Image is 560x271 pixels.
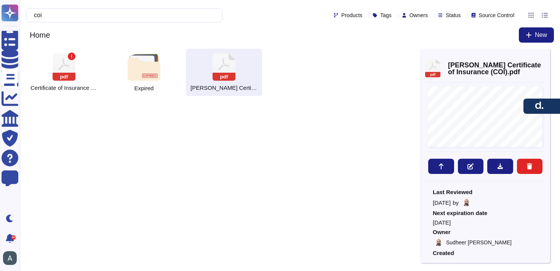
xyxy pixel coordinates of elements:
[517,159,543,174] button: Delete
[341,13,362,18] span: Products
[487,159,513,174] button: Download
[479,13,514,18] span: Source Control
[11,235,16,240] div: 9+
[435,239,442,246] img: user
[448,62,546,75] span: [PERSON_NAME] Certificate of Insurance (COI).pdf
[190,84,258,91] span: Deel Certificate of Insurance (COI).pdf
[380,13,392,18] span: Tags
[3,251,17,265] img: user
[433,189,538,195] span: Last Reviewed
[30,84,98,91] span: COI Deel Inc 2025.pdf
[2,250,22,266] button: user
[30,9,214,22] input: Search by keywords
[462,199,470,206] img: user
[428,159,454,174] button: Move to...
[519,27,554,43] button: New
[446,13,461,18] span: Status
[433,250,538,256] span: Created
[535,32,547,38] span: New
[446,240,512,245] span: Sudheer [PERSON_NAME]
[433,210,538,216] span: Next expiration date
[433,199,538,206] div: by
[26,29,54,41] span: Home
[433,220,538,225] span: [DATE]
[433,229,538,235] span: Owner
[134,85,154,91] span: Expired
[433,200,451,206] span: [DATE]
[458,159,484,174] button: Edit
[410,13,428,18] span: Owners
[128,54,160,81] img: folder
